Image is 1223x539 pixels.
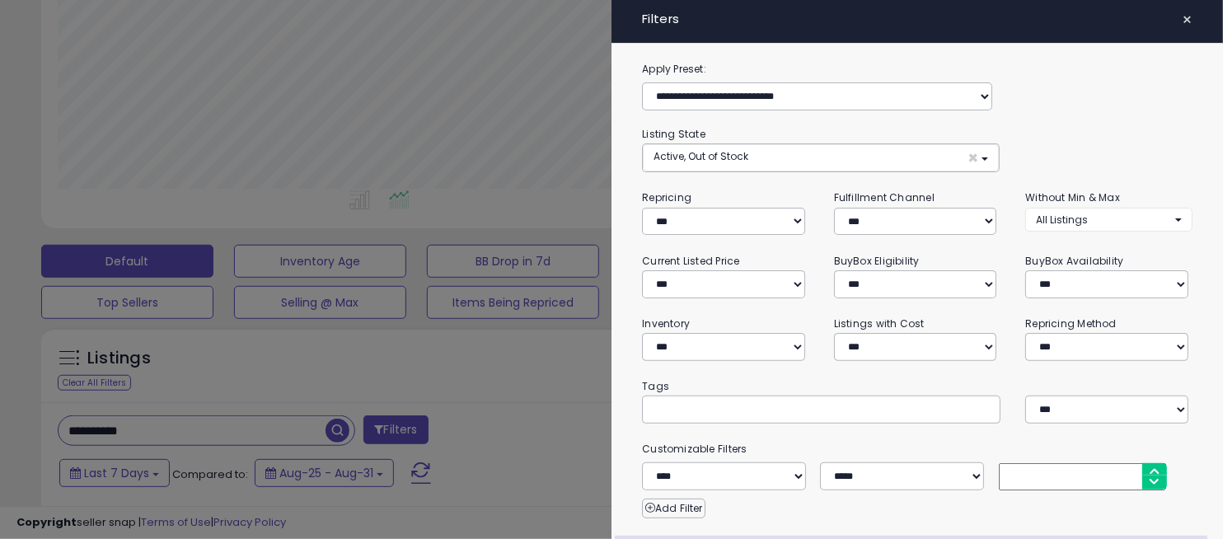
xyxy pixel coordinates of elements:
small: Tags [630,377,1205,396]
small: Fulfillment Channel [834,190,935,204]
small: Listings with Cost [834,316,925,330]
button: Active, Out of Stock × [643,144,999,171]
button: Add Filter [642,499,705,518]
h4: Filters [642,12,1193,26]
small: Listing State [642,127,705,141]
small: Repricing [642,190,691,204]
button: × [1175,8,1199,31]
small: BuyBox Availability [1025,254,1123,268]
small: Without Min & Max [1025,190,1120,204]
span: × [1182,8,1193,31]
small: BuyBox Eligibility [834,254,920,268]
small: Customizable Filters [630,440,1205,458]
span: Active, Out of Stock [654,149,748,163]
small: Repricing Method [1025,316,1117,330]
small: Current Listed Price [642,254,739,268]
span: All Listings [1036,213,1088,227]
label: Apply Preset: [630,60,1205,78]
span: × [968,149,978,166]
small: Inventory [642,316,690,330]
button: All Listings [1025,208,1193,232]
